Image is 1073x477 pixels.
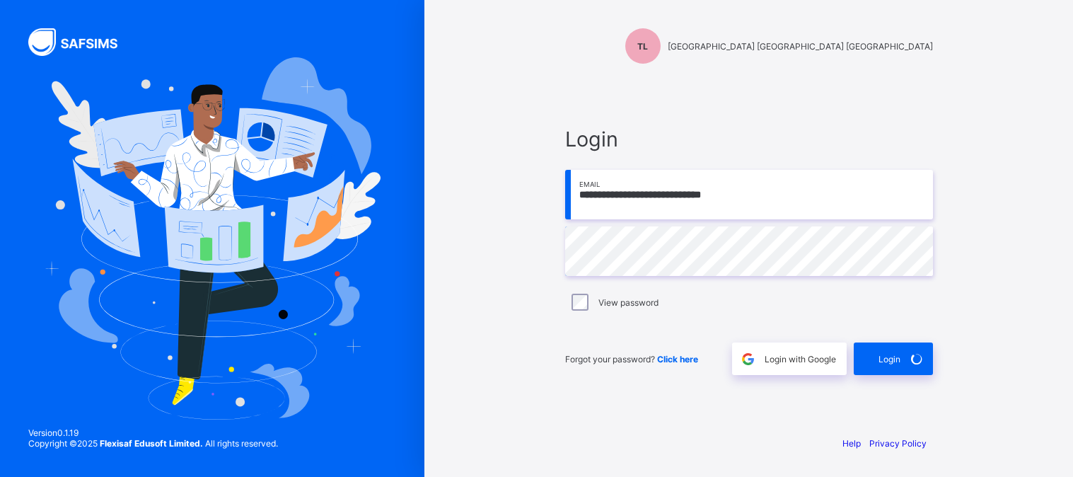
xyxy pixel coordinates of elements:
[657,354,698,364] a: Click here
[740,351,756,367] img: google.396cfc9801f0270233282035f929180a.svg
[565,127,933,151] span: Login
[28,28,134,56] img: SAFSIMS Logo
[842,438,861,449] a: Help
[637,41,648,52] span: TL
[668,41,933,52] span: [GEOGRAPHIC_DATA] [GEOGRAPHIC_DATA] [GEOGRAPHIC_DATA]
[565,354,698,364] span: Forgot your password?
[765,354,836,364] span: Login with Google
[28,427,278,438] span: Version 0.1.19
[100,438,203,449] strong: Flexisaf Edusoft Limited.
[44,57,381,420] img: Hero Image
[869,438,927,449] a: Privacy Policy
[28,438,278,449] span: Copyright © 2025 All rights reserved.
[598,297,659,308] label: View password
